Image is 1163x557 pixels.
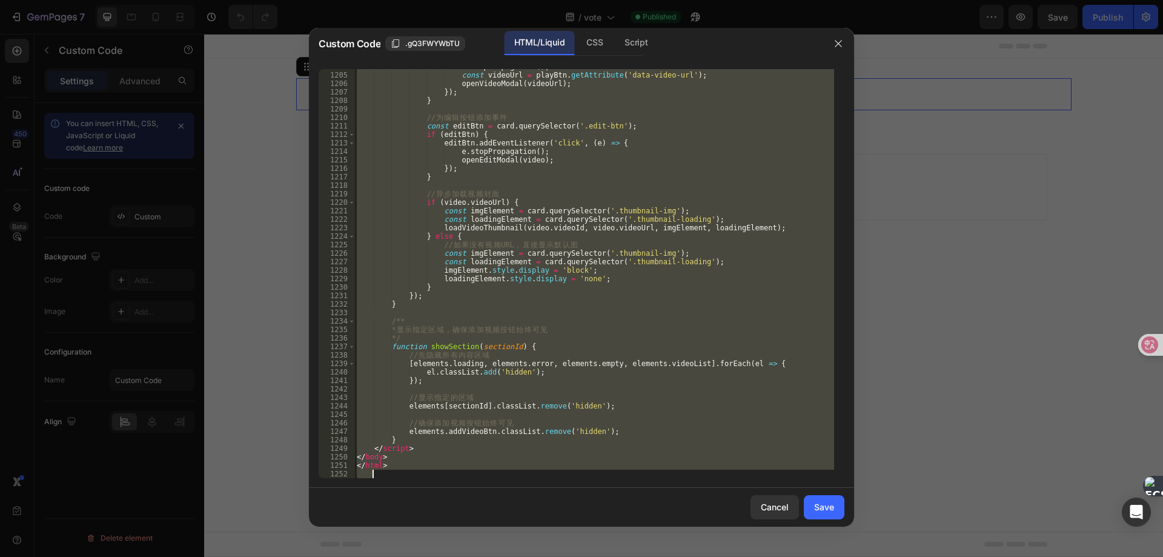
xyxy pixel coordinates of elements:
div: 1228 [319,266,355,275]
div: 1240 [319,368,355,376]
p: Publish the page to see the content. [92,54,867,67]
div: 1213 [319,139,355,147]
div: Generate layout [444,141,508,153]
div: 1229 [319,275,355,283]
button: Cancel [750,495,799,519]
div: 1211 [319,122,355,130]
div: 1221 [319,207,355,215]
div: 1232 [319,300,355,309]
div: 1216 [319,164,355,173]
div: 1249 [319,444,355,453]
div: 1225 [319,241,355,249]
div: 1250 [319,453,355,461]
div: 1231 [319,292,355,300]
div: Cancel [761,501,789,513]
div: Open Intercom Messenger [1122,498,1151,527]
div: 1215 [319,156,355,164]
div: 1235 [319,325,355,334]
div: 1205 [319,71,355,79]
div: 1247 [319,427,355,436]
div: 1243 [319,393,355,402]
div: 1244 [319,402,355,410]
div: 1238 [319,351,355,359]
div: 1209 [319,105,355,113]
div: 1237 [319,342,355,351]
div: 1220 [319,198,355,207]
div: 1242 [319,385,355,393]
div: 1234 [319,317,355,325]
div: Add blank section [533,141,607,153]
div: 1227 [319,258,355,266]
div: HTML/Liquid [505,31,574,55]
div: 1210 [319,113,355,122]
div: 1218 [319,181,355,190]
div: 1219 [319,190,355,198]
span: inspired by CRO experts [343,156,426,167]
span: Custom Code [319,36,380,51]
div: 1233 [319,309,355,317]
div: Custom Code [107,27,159,38]
div: 1208 [319,96,355,105]
div: 1236 [319,334,355,342]
div: 1239 [319,359,355,368]
span: from URL or image [443,156,508,167]
div: 1245 [319,410,355,419]
div: 1252 [319,470,355,478]
div: 1212 [319,130,355,139]
div: 1214 [319,147,355,156]
div: 1241 [319,376,355,385]
div: Choose templates [349,141,422,153]
div: 1207 [319,88,355,96]
div: CSS [577,31,612,55]
div: 1222 [319,215,355,224]
div: 1217 [319,173,355,181]
div: 1251 [319,461,355,470]
div: 1230 [319,283,355,292]
button: Save [804,495,844,519]
span: then drag & drop elements [524,156,614,167]
div: 1224 [319,232,355,241]
div: 1248 [319,436,355,444]
div: 1206 [319,79,355,88]
div: Script [615,31,657,55]
div: 1246 [319,419,355,427]
span: .gQ3FWYWbTU [405,38,460,49]
div: Save [814,501,834,513]
span: Add section [451,113,508,126]
div: 1223 [319,224,355,232]
button: .gQ3FWYWbTU [385,36,465,51]
div: 1226 [319,249,355,258]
